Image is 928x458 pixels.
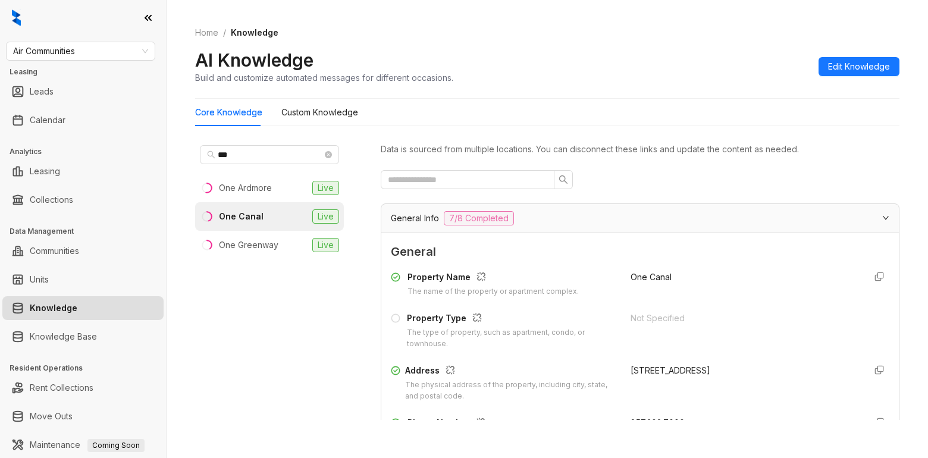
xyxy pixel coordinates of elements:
[559,175,568,184] span: search
[631,364,856,377] div: [STREET_ADDRESS]
[281,106,358,119] div: Custom Knowledge
[30,108,65,132] a: Calendar
[407,271,579,286] div: Property Name
[87,439,145,452] span: Coming Soon
[223,26,226,39] li: /
[195,49,313,71] h2: AI Knowledge
[407,327,616,350] div: The type of property, such as apartment, condo, or townhouse.
[30,404,73,428] a: Move Outs
[10,67,166,77] h3: Leasing
[2,376,164,400] li: Rent Collections
[312,181,339,195] span: Live
[391,243,889,261] span: General
[12,10,21,26] img: logo
[219,181,272,195] div: One Ardmore
[325,151,332,158] span: close-circle
[407,312,616,327] div: Property Type
[30,188,73,212] a: Collections
[312,209,339,224] span: Live
[30,296,77,320] a: Knowledge
[2,159,164,183] li: Leasing
[2,433,164,457] li: Maintenance
[312,238,339,252] span: Live
[193,26,221,39] a: Home
[2,404,164,428] li: Move Outs
[13,42,148,60] span: Air Communities
[30,376,93,400] a: Rent Collections
[195,71,453,84] div: Build and customize automated messages for different occasions.
[381,143,899,156] div: Data is sourced from multiple locations. You can disconnect these links and update the content as...
[819,57,899,76] button: Edit Knowledge
[30,268,49,291] a: Units
[444,211,514,225] span: 7/8 Completed
[882,214,889,221] span: expanded
[10,363,166,374] h3: Resident Operations
[2,268,164,291] li: Units
[231,27,278,37] span: Knowledge
[219,210,264,223] div: One Canal
[2,296,164,320] li: Knowledge
[381,204,899,233] div: General Info7/8 Completed
[631,312,856,325] div: Not Specified
[30,80,54,103] a: Leads
[10,226,166,237] h3: Data Management
[10,146,166,157] h3: Analytics
[405,379,616,402] div: The physical address of the property, including city, state, and postal code.
[2,325,164,349] li: Knowledge Base
[207,150,215,159] span: search
[391,212,439,225] span: General Info
[2,80,164,103] li: Leads
[828,60,890,73] span: Edit Knowledge
[2,188,164,212] li: Collections
[407,286,579,297] div: The name of the property or apartment complex.
[631,272,672,282] span: One Canal
[219,239,278,252] div: One Greenway
[2,108,164,132] li: Calendar
[2,239,164,263] li: Communities
[407,416,616,432] div: Phone Number
[30,239,79,263] a: Communities
[195,106,262,119] div: Core Knowledge
[405,364,616,379] div: Address
[30,325,97,349] a: Knowledge Base
[631,418,685,428] span: 857.302.7000
[30,159,60,183] a: Leasing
